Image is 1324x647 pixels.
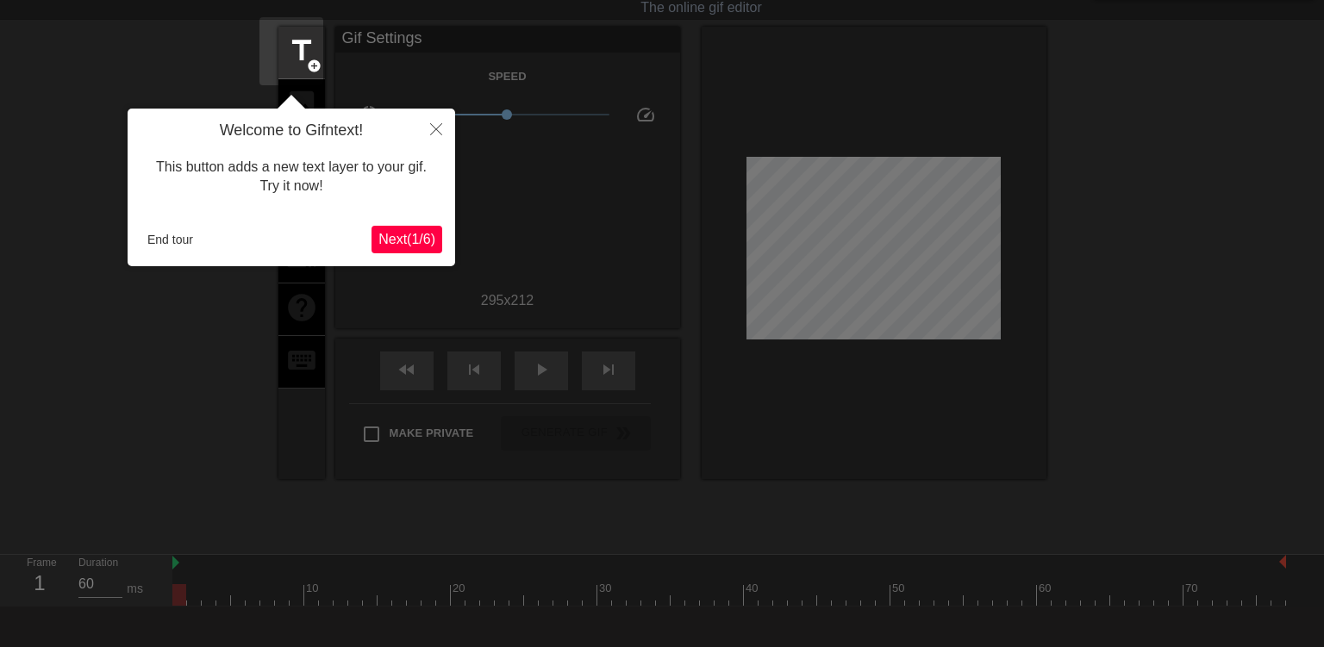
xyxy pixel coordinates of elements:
div: This button adds a new text layer to your gif. Try it now! [141,140,442,214]
h4: Welcome to Gifntext! [141,121,442,140]
button: Close [417,109,455,148]
button: End tour [141,227,200,252]
button: Next [372,226,442,253]
span: Next ( 1 / 6 ) [378,232,435,246]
